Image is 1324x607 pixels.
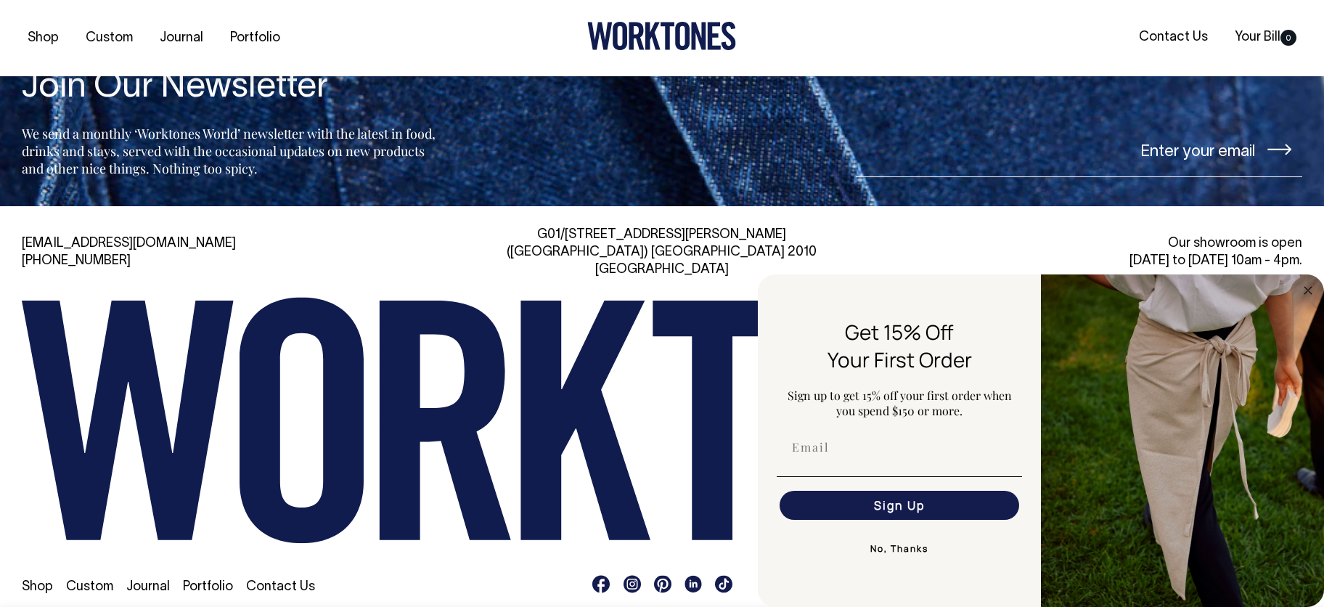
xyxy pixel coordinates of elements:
button: Close dialog [1299,282,1317,299]
a: Shop [22,26,65,50]
button: Sign Up [780,491,1019,520]
a: Journal [154,26,209,50]
a: Custom [80,26,139,50]
div: Our showroom is open [DATE] to [DATE] 10am - 4pm. [890,235,1302,270]
a: Custom [66,581,113,593]
span: Your First Order [827,346,972,373]
a: [PHONE_NUMBER] [22,255,131,267]
a: Portfolio [183,581,233,593]
a: Contact Us [1133,25,1214,49]
img: underline [777,476,1022,477]
a: Portfolio [224,26,286,50]
div: G01/[STREET_ADDRESS][PERSON_NAME] ([GEOGRAPHIC_DATA]) [GEOGRAPHIC_DATA] 2010 [GEOGRAPHIC_DATA] [456,227,868,279]
span: 0 [1280,30,1296,46]
button: No, Thanks [777,534,1022,563]
div: FLYOUT Form [758,274,1324,607]
a: Your Bill0 [1229,25,1302,49]
p: We send a monthly ‘Worktones World’ newsletter with the latest in food, drinks and stays, served ... [22,125,440,177]
h4: Join Our Newsletter [22,69,440,107]
a: Journal [126,581,170,593]
input: Enter your email [856,123,1302,177]
a: Contact Us [246,581,315,593]
img: 5e34ad8f-4f05-4173-92a8-ea475ee49ac9.jpeg [1041,274,1324,607]
span: Sign up to get 15% off your first order when you spend $150 or more. [788,388,1012,418]
input: Email [780,433,1019,462]
a: Shop [22,581,53,593]
a: [EMAIL_ADDRESS][DOMAIN_NAME] [22,237,236,250]
span: Get 15% Off [845,318,954,346]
